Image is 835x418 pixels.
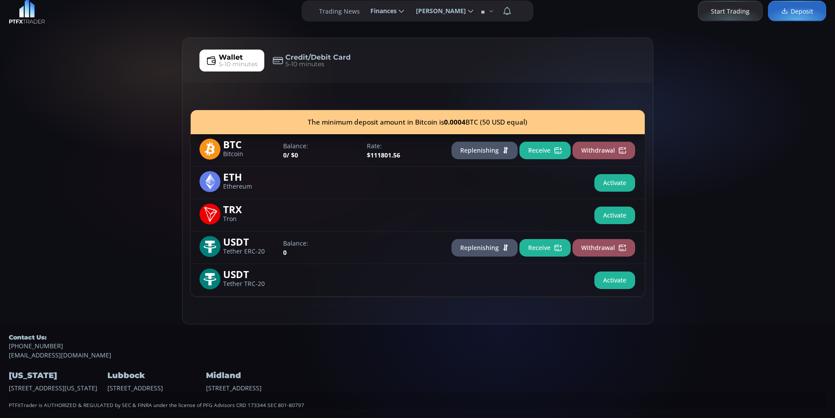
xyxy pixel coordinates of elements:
span: 5-10 minutes [219,60,258,69]
span: Tether ERC-20 [223,249,277,254]
button: Activate [594,207,635,224]
span: Tether TRC-20 [223,281,277,287]
span: ETH [223,171,277,181]
span: 5-10 minutes [285,60,324,69]
a: Deposit [768,1,826,21]
div: $111801.56 [362,141,446,160]
span: Wallet [219,52,243,63]
label: Trading News [319,7,360,16]
button: Replenishing [451,142,518,159]
button: Activate [594,272,635,289]
h4: Midland [206,368,302,383]
button: Replenishing [451,239,518,257]
button: Withdrawal [572,239,635,257]
span: Finances [364,2,397,20]
label: Rate: [367,141,442,150]
span: TRX [223,204,277,214]
h4: [US_STATE] [9,368,105,383]
button: Activate [594,174,635,192]
div: [EMAIL_ADDRESS][DOMAIN_NAME] [9,333,826,360]
span: USDT [223,268,277,279]
label: Balance: [283,141,358,150]
span: Credit/Debit Card [285,52,351,63]
label: Balance: [283,239,358,248]
b: 0.0004 [444,118,465,127]
span: Tron [223,216,277,222]
a: Start Trading [698,1,763,21]
span: / $0 [287,151,298,159]
button: Receive [519,142,571,159]
span: [PERSON_NAME] [410,2,466,20]
span: BTC [223,139,277,149]
a: Credit/Debit Card5-10 minutes [266,50,357,71]
span: Bitcoin [223,151,277,157]
a: Wallet5-10 minutes [199,50,264,71]
div: The minimum deposit amount in Bitcoin is BTC (50 USD equal) [191,110,645,134]
div: [STREET_ADDRESS][US_STATE] [9,360,105,392]
h5: Contact Us: [9,333,826,341]
h4: Lubbock [107,368,204,383]
a: [PHONE_NUMBER] [9,341,826,350]
span: USDT [223,236,277,246]
div: [STREET_ADDRESS] [107,360,204,392]
span: Deposit [781,7,813,16]
div: PTFXTrader is AUTHORIZED & REGULATED by SEC & FINRA under the license of PFG Advisors CRD 173344 ... [9,393,826,409]
div: 0 [279,239,362,257]
span: Ethereum [223,184,277,189]
div: [STREET_ADDRESS] [206,360,302,392]
button: Withdrawal [572,142,635,159]
div: 0 [279,141,362,160]
span: Start Trading [711,7,750,16]
button: Receive [519,239,571,257]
